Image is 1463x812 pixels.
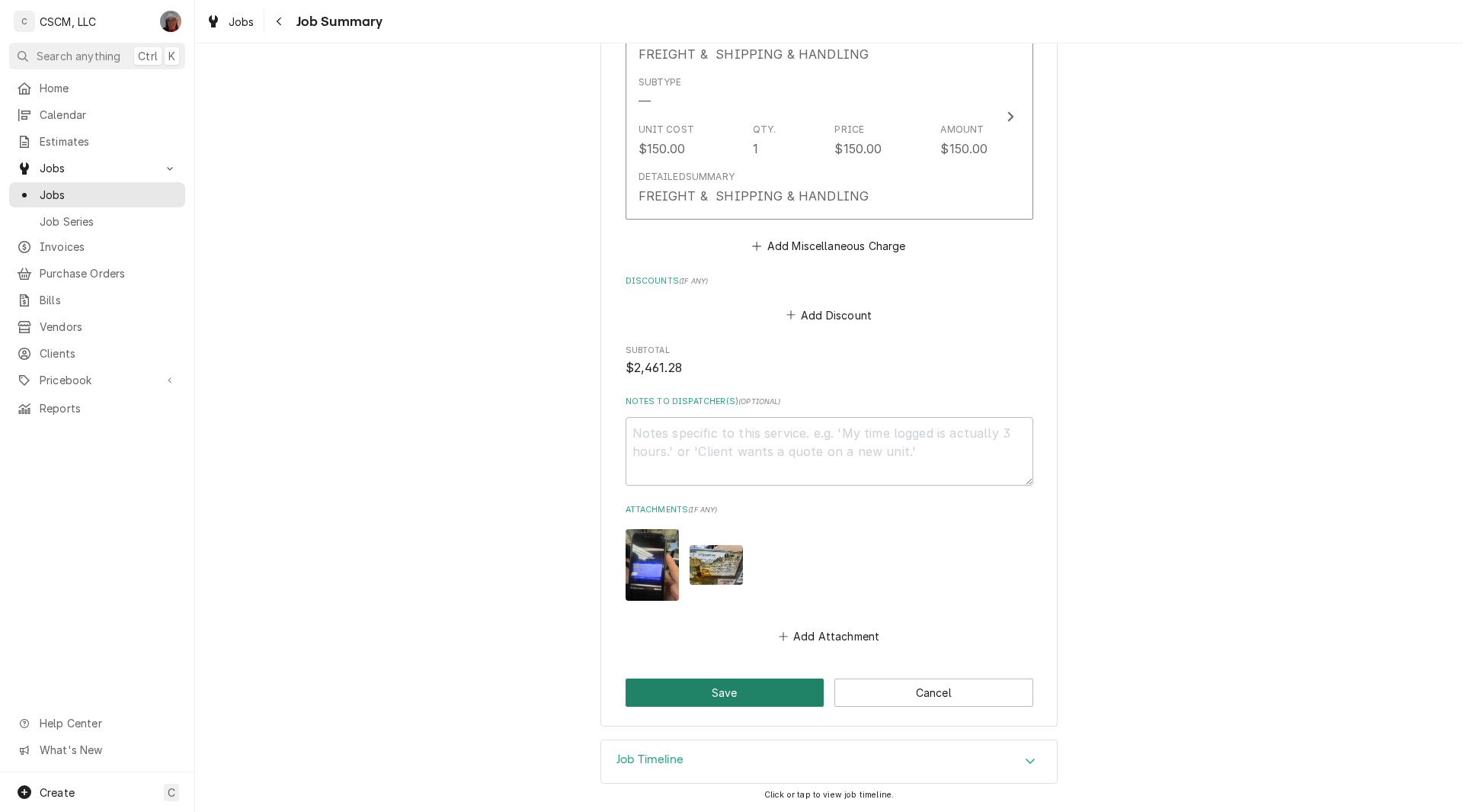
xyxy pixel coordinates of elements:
[9,261,185,286] a: Purchase Orders
[753,123,776,136] div: Qty.
[626,679,824,707] button: Save
[626,345,1033,357] span: Subtotal
[679,277,708,285] span: ( if any )
[40,160,155,176] span: Jobs
[229,14,255,30] span: Jobs
[626,345,1033,377] div: Subtotal
[834,679,1033,707] button: Cancel
[601,740,1057,783] div: Accordion Header
[688,505,717,514] span: ( if any )
[200,9,261,34] a: Jobs
[639,45,869,63] div: FREIGHT & SHIPPING & HANDLING
[9,737,185,762] a: Go to What's New
[40,213,178,229] span: Job Series
[9,129,185,154] a: Estimates
[14,11,35,32] div: C
[9,75,185,101] a: Home
[168,785,175,801] span: C
[9,314,185,339] a: Vendors
[9,287,185,313] a: Bills
[9,367,185,393] a: Go to Pricebook
[9,102,185,127] a: Calendar
[639,123,694,136] div: Unit Cost
[9,341,185,366] a: Clients
[626,679,1033,707] div: Button Group
[639,187,869,205] div: FREIGHT & SHIPPING & HANDLING
[783,304,874,326] button: Add Discount
[40,786,75,799] span: Create
[626,13,1033,220] button: Update Line Item
[834,140,882,158] div: $150.00
[9,182,185,207] a: Jobs
[626,275,1033,287] label: Discounts
[616,753,683,767] h3: Job Timeline
[40,133,178,149] span: Estimates
[9,396,185,421] a: Reports
[750,236,908,257] button: Add Miscellaneous Charge
[626,529,679,600] img: 3FFZg9wRsKWiqw45UiNn
[639,170,735,184] div: Detailed Summary
[626,361,682,375] span: $2,461.28
[626,275,1033,326] div: Discounts
[40,319,178,335] span: Vendors
[40,80,178,96] span: Home
[9,711,185,736] a: Go to Help Center
[40,239,178,255] span: Invoices
[160,11,181,32] div: DV
[834,123,864,136] div: Price
[292,11,383,32] span: Job Summary
[40,742,176,758] span: What's New
[40,372,155,388] span: Pricebook
[639,92,651,111] div: —
[138,48,158,64] span: Ctrl
[40,187,178,203] span: Jobs
[690,545,743,586] img: UxGO0k4NTzSlyWjF96ei
[940,123,984,136] div: Amount
[40,14,96,30] div: CSCM, LLC
[940,140,988,158] div: $150.00
[626,359,1033,377] span: Subtotal
[40,400,178,416] span: Reports
[168,48,175,64] span: K
[626,504,1033,516] label: Attachments
[9,209,185,234] a: Job Series
[40,265,178,281] span: Purchase Orders
[626,679,1033,707] div: Button Group Row
[764,790,894,800] span: Click or tap to view job timeline.
[738,397,781,406] span: ( optional )
[639,75,682,89] div: Subtype
[9,234,185,259] a: Invoices
[37,48,120,64] span: Search anything
[626,396,1033,408] label: Notes to Dispatcher(s)
[9,43,185,69] button: Search anythingCtrlK
[40,107,178,123] span: Calendar
[639,140,686,158] div: $150.00
[601,740,1057,783] button: Accordion Details Expand Trigger
[626,504,1033,647] div: Attachments
[753,140,758,158] div: 1
[600,740,1058,784] div: Job Timeline
[40,292,178,308] span: Bills
[160,11,181,32] div: Dena Vecchetti's Avatar
[267,9,292,34] button: Navigate back
[9,156,185,181] a: Go to Jobs
[40,715,176,731] span: Help Center
[626,396,1033,485] div: Notes to Dispatcher(s)
[40,345,178,361] span: Clients
[776,625,882,647] button: Add Attachment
